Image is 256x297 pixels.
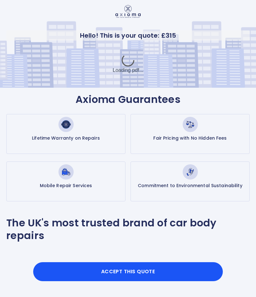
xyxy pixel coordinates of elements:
[183,164,198,180] img: Commitment to Environmental Sustainability
[33,262,223,281] button: Accept this Quote
[6,92,250,106] p: Axioma Guarantees
[6,30,250,41] p: Hello! This is your quote: £ 315
[183,117,198,132] img: Fair Pricing with No Hidden Fees
[58,117,74,132] img: Lifetime Warranty on Repairs
[6,217,250,242] p: The UK's most trusted brand of car body repairs
[6,252,250,296] iframe: Customer reviews powered by Trustpilot
[153,135,227,142] p: Fair Pricing with No Hidden Fees
[138,182,242,189] p: Commitment to Environmental Sustainability
[40,182,92,189] p: Mobile Repair Services
[115,5,141,18] img: Logo
[58,164,74,180] img: Mobile Repair Services
[32,135,100,142] p: Lifetime Warranty on Repairs
[81,48,175,80] div: Loading pdf...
